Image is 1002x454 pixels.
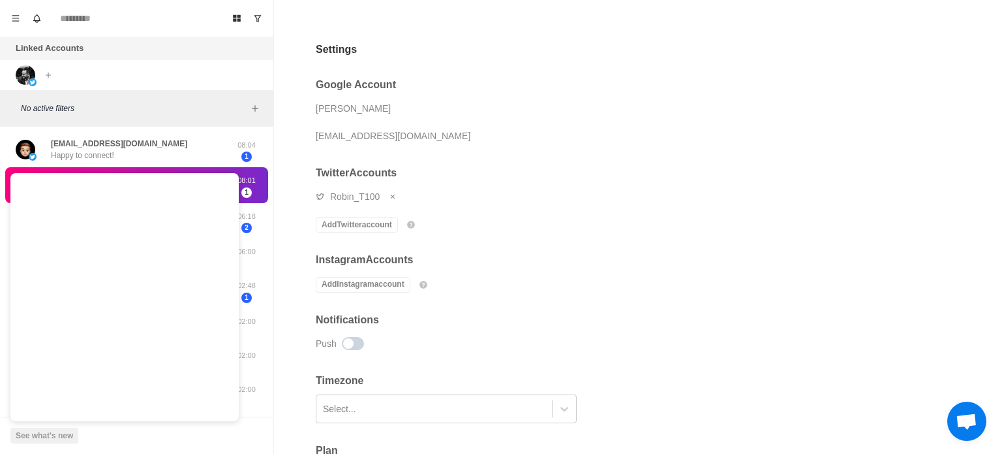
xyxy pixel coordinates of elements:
[316,314,733,326] h2: Notifications
[316,126,470,146] div: [EMAIL_ADDRESS][DOMAIN_NAME]
[247,8,268,29] button: Show unread conversations
[16,42,83,55] p: Linked Accounts
[230,350,263,361] p: 02:00
[241,293,252,303] span: 1
[51,150,114,161] p: Happy to connect!
[330,187,380,206] div: Robin_T100
[230,140,263,151] p: 08:04
[230,384,263,395] p: 02:00
[26,8,47,29] button: Notifications
[5,8,26,29] button: Menu
[241,187,252,198] span: 1
[29,153,37,161] img: picture
[21,103,247,114] p: No active filters
[40,67,56,83] button: Add account
[316,42,357,57] h2: Settings
[241,223,252,233] span: 2
[29,78,37,86] img: picture
[385,189,401,204] button: Remove account
[316,374,733,387] h2: Timezone
[316,334,337,353] div: Push
[16,65,35,85] img: picture
[316,217,398,233] button: AddTwitteraccount
[947,402,986,441] div: Open chat
[10,428,78,444] button: See what's new
[241,152,252,162] span: 1
[16,140,35,159] img: picture
[230,280,263,291] p: 02:48
[230,175,263,186] p: 08:01
[230,211,263,222] p: 06:18
[403,217,419,233] button: info
[51,138,187,150] p: [EMAIL_ADDRESS][DOMAIN_NAME]
[230,316,263,327] p: 02:00
[247,101,263,116] button: Add filters
[316,253,431,266] h2: Instagram Accounts
[226,8,247,29] button: Board View
[230,246,263,257] p: 06:00
[316,99,391,118] div: [PERSON_NAME]
[316,277,410,293] button: AddInstagramaccount
[316,167,419,179] h2: Twitter Accounts
[416,277,431,293] button: info
[316,78,733,91] h2: Google Account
